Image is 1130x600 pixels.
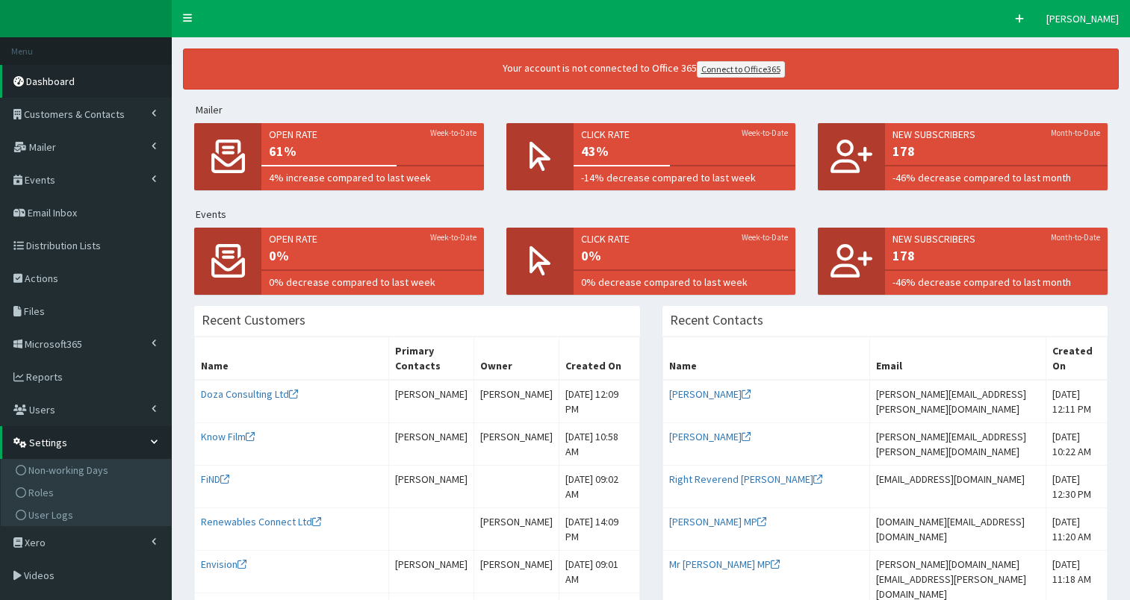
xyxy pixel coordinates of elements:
[581,246,789,266] span: 0%
[202,313,305,327] h3: Recent Customers
[4,481,171,504] a: Roles
[201,557,246,571] a: Envision
[269,275,476,290] span: 0% decrease compared to last week
[1046,337,1107,381] th: Created On
[201,387,298,401] a: Doza Consulting Ltd
[28,508,73,522] span: User Logs
[196,209,1119,220] h5: Events
[26,239,101,252] span: Distribution Lists
[669,430,751,443] a: [PERSON_NAME]
[559,337,639,381] th: Created On
[28,486,54,499] span: Roles
[670,313,763,327] h3: Recent Contacts
[669,557,780,571] a: Mr [PERSON_NAME] MP
[388,466,474,508] td: [PERSON_NAME]
[24,107,125,121] span: Customers & Contacts
[1046,466,1107,508] td: [DATE] 12:30 PM
[201,430,255,443] a: Know Film
[870,423,1046,466] td: [PERSON_NAME][EMAIL_ADDRESS][PERSON_NAME][DOMAIN_NAME]
[559,551,639,593] td: [DATE] 09:01 AM
[1051,127,1100,139] small: Month-to-Date
[581,127,789,142] span: Click rate
[669,387,751,401] a: [PERSON_NAME]
[1046,508,1107,551] td: [DATE] 11:20 AM
[870,508,1046,551] td: [DOMAIN_NAME][EMAIL_ADDRESS][DOMAIN_NAME]
[269,127,476,142] span: Open rate
[474,551,559,593] td: [PERSON_NAME]
[581,170,789,185] span: -14% decrease compared to last week
[388,380,474,423] td: [PERSON_NAME]
[892,246,1100,266] span: 178
[669,472,822,486] a: Right Reverend [PERSON_NAME]
[870,466,1046,508] td: [EMAIL_ADDRESS][DOMAIN_NAME]
[892,142,1100,161] span: 178
[1046,380,1107,423] td: [DATE] 12:11 PM
[29,403,55,416] span: Users
[4,504,171,526] a: User Logs
[892,275,1100,290] span: -46% decrease compared to last month
[892,170,1100,185] span: -46% decrease compared to last month
[196,104,1119,116] h5: Mailer
[474,423,559,466] td: [PERSON_NAME]
[269,142,476,161] span: 61%
[581,275,789,290] span: 0% decrease compared to last week
[24,304,45,318] span: Files
[269,170,476,185] span: 4% increase compared to last week
[892,127,1100,142] span: New Subscribers
[474,508,559,551] td: [PERSON_NAME]
[388,337,474,381] th: Primary Contacts
[24,569,55,582] span: Videos
[581,142,789,161] span: 43%
[474,380,559,423] td: [PERSON_NAME]
[29,140,56,154] span: Mailer
[28,463,108,477] span: Non-working Days
[25,173,55,187] span: Events
[742,127,788,139] small: Week-to-Date
[559,508,639,551] td: [DATE] 14:09 PM
[870,337,1046,381] th: Email
[25,337,82,351] span: Microsoft365
[559,380,639,423] td: [DATE] 12:09 PM
[4,459,171,481] a: Non-working Days
[388,551,474,593] td: [PERSON_NAME]
[29,436,67,449] span: Settings
[1046,423,1107,466] td: [DATE] 10:22 AM
[559,466,639,508] td: [DATE] 09:02 AM
[581,231,789,246] span: Click rate
[742,231,788,243] small: Week-to-Date
[697,61,785,78] a: Connect to Office365
[195,337,389,381] th: Name
[870,380,1046,423] td: [PERSON_NAME][EMAIL_ADDRESS][PERSON_NAME][DOMAIN_NAME]
[430,127,476,139] small: Week-to-Date
[669,515,766,528] a: [PERSON_NAME] MP
[662,337,870,381] th: Name
[201,472,229,486] a: FiND
[28,206,77,219] span: Email Inbox
[430,231,476,243] small: Week-to-Date
[474,337,559,381] th: Owner
[25,272,58,285] span: Actions
[1046,12,1119,25] span: [PERSON_NAME]
[1051,231,1100,243] small: Month-to-Date
[218,60,1070,78] div: Your account is not connected to Office 365
[26,75,75,88] span: Dashboard
[269,246,476,266] span: 0%
[201,515,321,528] a: Renewables Connect Ltd
[26,370,63,384] span: Reports
[25,536,46,549] span: Xero
[388,423,474,466] td: [PERSON_NAME]
[269,231,476,246] span: Open rate
[559,423,639,466] td: [DATE] 10:58 AM
[892,231,1100,246] span: New Subscribers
